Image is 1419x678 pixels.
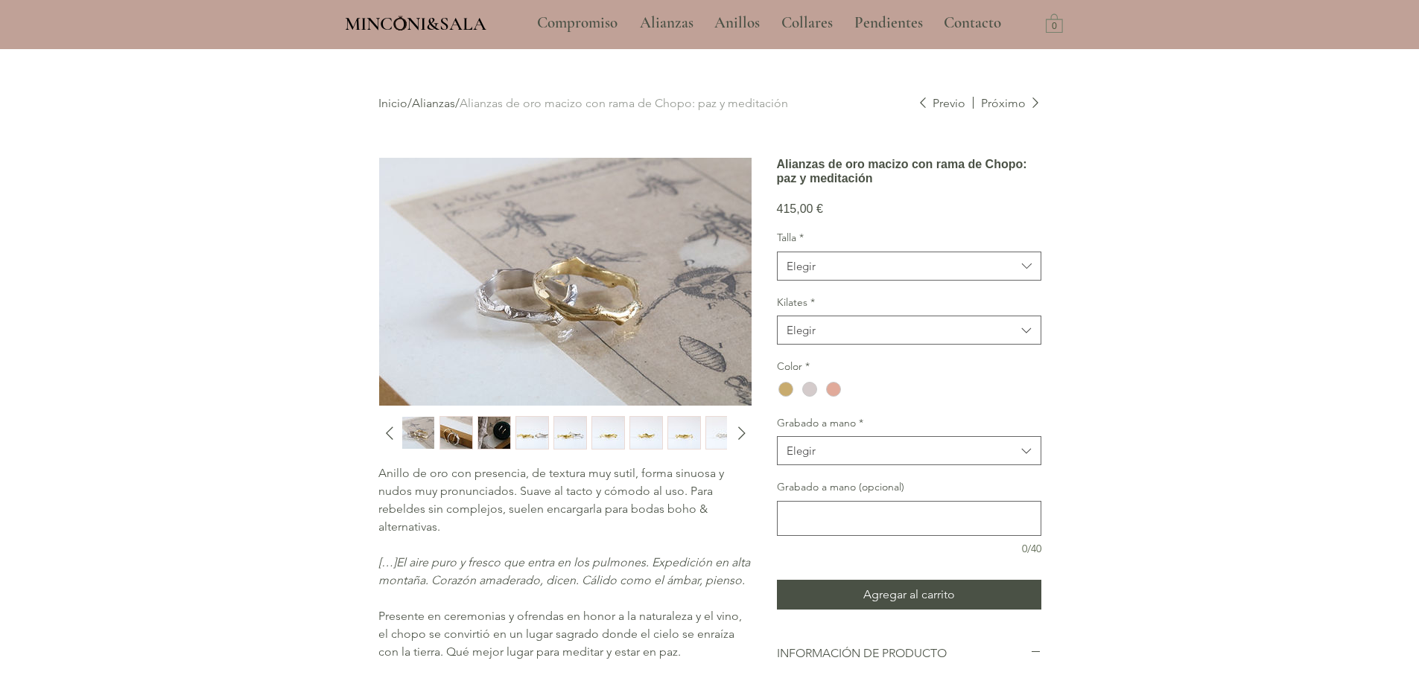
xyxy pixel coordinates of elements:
[787,322,816,338] div: Elegir
[526,4,629,42] a: Compromiso
[629,4,703,42] a: Alianzas
[777,231,1041,246] label: Talla
[591,416,625,450] div: 6 / 10
[703,4,770,42] a: Anillos
[777,416,1041,431] label: Grabado a mano
[936,4,1009,42] p: Contacto
[378,466,724,534] span: Anillo de oro con presencia, de textura muy sutil, forma sinuosa y nudos muy pronunciados. Suave ...
[401,416,435,450] button: Miniatura: Alianzas de oro artesanales Barcelona
[530,4,625,42] p: Compromiso
[770,4,843,42] a: Collares
[378,96,407,110] a: Inicio
[439,416,473,450] div: 2 / 10
[401,416,435,450] div: 1 / 10
[777,252,1041,281] button: Talla
[973,95,1041,112] a: Próximo
[777,580,1041,610] button: Agregar al carrito
[553,416,587,450] button: Miniatura: Alianzas de oro artesanales Barcelona
[668,417,700,449] img: Miniatura: Alianzas de oro artesanales Barcelona
[440,417,472,449] img: Miniatura: Alianzas de oro artesanales Barcelona
[777,645,1030,662] h2: INFORMACIÓN DE PRODUCTO
[632,4,701,42] p: Alianzas
[554,417,586,449] img: Miniatura: Alianzas de oro artesanales Barcelona
[787,258,816,274] div: Elegir
[777,295,1041,310] label: Kilates
[515,416,549,450] div: 4 / 10
[394,16,407,31] img: Minconi Sala
[731,422,750,444] button: Diapositiva siguiente
[378,422,398,444] button: Diapositiva anterior
[667,416,701,450] div: 8 / 10
[412,96,455,110] a: Alianzas
[933,4,1013,42] a: Contacto
[863,586,955,604] span: Agregar al carrito
[777,157,1041,185] h1: Alianzas de oro macizo con rama de Chopo: paz y meditación
[478,417,510,449] img: Miniatura: Alianzas de oro artesanales Barcelona
[847,4,930,42] p: Pendientes
[774,4,840,42] p: Collares
[707,4,767,42] p: Anillos
[777,542,1041,557] div: 0/40
[345,13,486,35] span: MINCONI&SALA
[553,416,587,450] div: 5 / 10
[777,316,1041,345] button: Kilates
[378,555,396,569] span: […]
[378,609,742,659] span: Presente en ceremonias y ofrendas en honor a la naturaleza y el vino, el chopo se convirtió en un...
[629,416,663,450] div: 7 / 10
[460,96,788,110] a: Alianzas de oro macizo con rama de Chopo: paz y meditación
[379,158,752,406] img: Alianzas de oro artesanales Barcelona
[477,416,511,450] button: Miniatura: Alianzas de oro artesanales Barcelona
[1052,22,1057,32] text: 0
[477,416,511,450] div: 3 / 10
[917,95,965,112] a: Previo
[378,95,917,112] div: / /
[515,416,549,450] button: Miniatura: Alianzas de oro artesanales Barcelona
[706,417,738,449] img: Miniatura: Alianzas de oro artesanales Barcelona
[516,417,548,449] img: Miniatura: Alianzas de oro artesanales Barcelona
[497,4,1042,42] nav: Sitio
[777,480,1041,495] label: Grabado a mano (opcional)
[378,157,752,406] button: Alianzas de oro artesanales BarcelonaAgrandar
[402,417,434,449] img: Miniatura: Alianzas de oro artesanales Barcelona
[630,417,662,449] img: Miniatura: Alianzas de oro artesanales Barcelona
[777,202,823,215] span: 415,00 €
[378,555,750,587] span: El aire puro y fresco que entra en los pulmones. Expedición en alta montaña. Corazón amaderado, d...
[1046,13,1063,33] a: Carrito con 0 ítems
[345,10,486,34] a: MINCONI&SALA
[439,416,473,450] button: Miniatura: Alianzas de oro artesanales Barcelona
[777,359,810,374] legend: Color
[629,416,663,450] button: Miniatura: Alianzas de oro artesanales Barcelona
[777,645,1041,662] button: INFORMACIÓN DE PRODUCTO
[843,4,933,42] a: Pendientes
[705,416,739,450] div: 9 / 10
[591,416,625,450] button: Miniatura: Alianzas de oro artesanales Barcelona
[778,508,1041,529] textarea: Grabado a mano (opcional)
[592,417,624,449] img: Miniatura: Alianzas de oro artesanales Barcelona
[705,416,739,450] button: Miniatura: Alianzas de oro artesanales Barcelona
[667,416,701,450] button: Miniatura: Alianzas de oro artesanales Barcelona
[787,443,816,458] div: Elegir
[777,436,1041,465] button: Grabado a mano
